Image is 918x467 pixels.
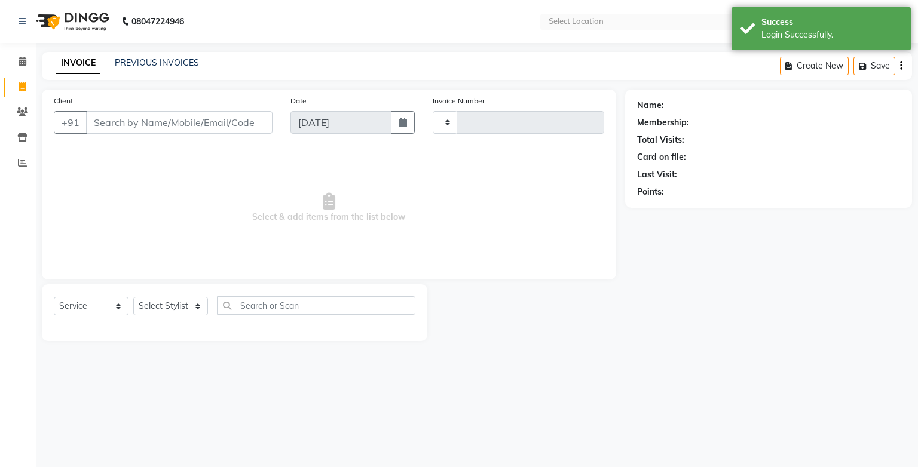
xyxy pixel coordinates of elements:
[433,96,485,106] label: Invoice Number
[217,296,415,315] input: Search or Scan
[637,168,677,181] div: Last Visit:
[54,148,604,268] span: Select & add items from the list below
[54,96,73,106] label: Client
[115,57,199,68] a: PREVIOUS INVOICES
[290,96,307,106] label: Date
[637,134,684,146] div: Total Visits:
[637,186,664,198] div: Points:
[637,99,664,112] div: Name:
[54,111,87,134] button: +91
[86,111,273,134] input: Search by Name/Mobile/Email/Code
[131,5,184,38] b: 08047224946
[637,151,686,164] div: Card on file:
[56,53,100,74] a: INVOICE
[637,116,689,129] div: Membership:
[549,16,604,27] div: Select Location
[30,5,112,38] img: logo
[761,16,902,29] div: Success
[780,57,849,75] button: Create New
[761,29,902,41] div: Login Successfully.
[853,57,895,75] button: Save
